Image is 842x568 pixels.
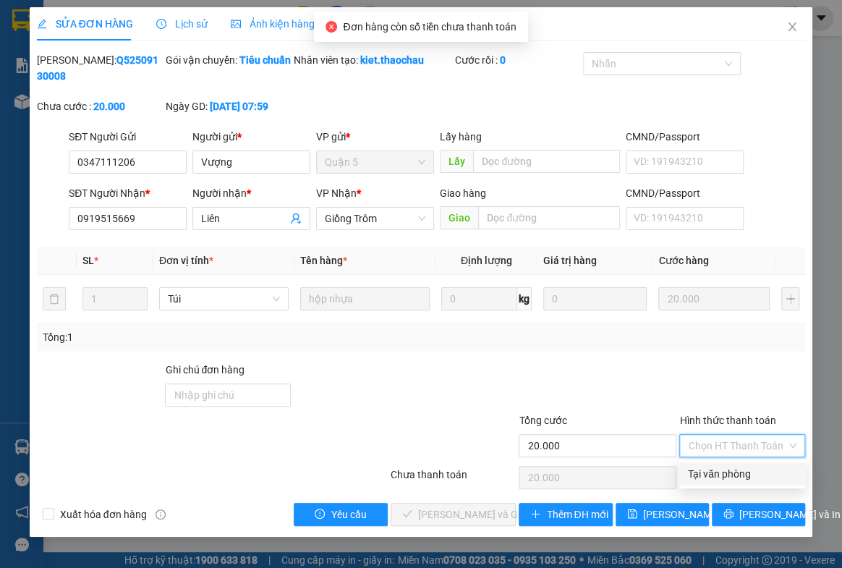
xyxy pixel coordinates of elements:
[315,509,325,520] span: exclamation-circle
[461,255,512,266] span: Định lượng
[723,509,733,520] span: printer
[209,101,268,112] b: [DATE] 07:59
[300,255,347,266] span: Tên hàng
[616,503,709,526] button: save[PERSON_NAME] thay đổi
[325,151,425,173] span: Quận 5
[37,52,163,84] div: [PERSON_NAME]:
[739,506,841,522] span: [PERSON_NAME] và In
[772,7,812,48] button: Close
[530,509,540,520] span: plus
[165,52,291,68] div: Gói vận chuyển:
[43,329,326,345] div: Tổng: 1
[546,506,608,522] span: Thêm ĐH mới
[627,509,637,520] span: save
[54,506,153,522] span: Xuất hóa đơn hàng
[688,466,796,482] div: Tại văn phòng
[543,287,647,310] input: 0
[294,52,451,68] div: Nhân viên tạo:
[440,150,473,173] span: Lấy
[192,129,310,145] div: Người gửi
[712,503,805,526] button: printer[PERSON_NAME] và In
[316,187,357,199] span: VP Nhận
[679,415,775,426] label: Hình thức thanh toán
[688,435,796,457] span: Chọn HT Thanh Toán
[37,19,47,29] span: edit
[519,503,612,526] button: plusThêm ĐH mới
[159,255,213,266] span: Đơn vị tính
[300,287,430,310] input: VD: Bàn, Ghế
[626,185,744,201] div: CMND/Passport
[69,185,187,201] div: SĐT Người Nhận
[360,54,424,66] b: kiet.thaochau
[93,101,125,112] b: 20.000
[519,415,566,426] span: Tổng cước
[165,383,291,407] input: Ghi chú đơn hàng
[156,509,166,520] span: info-circle
[156,18,208,30] span: Lịch sử
[440,131,482,143] span: Lấy hàng
[626,129,744,145] div: CMND/Passport
[517,287,532,310] span: kg
[454,52,580,68] div: Cước rồi :
[165,364,244,376] label: Ghi chú đơn hàng
[440,187,486,199] span: Giao hàng
[499,54,505,66] b: 0
[316,129,434,145] div: VP gửi
[325,208,425,229] span: Giồng Trôm
[168,288,280,310] span: Túi
[326,21,337,33] span: close-circle
[165,98,291,114] div: Ngày GD:
[192,185,310,201] div: Người nhận
[543,255,597,266] span: Giá trị hàng
[440,206,478,229] span: Giao
[391,503,516,526] button: check[PERSON_NAME] và Giao hàng
[294,503,387,526] button: exclamation-circleYêu cầu
[343,21,516,33] span: Đơn hàng còn số tiền chưa thanh toán
[69,129,187,145] div: SĐT Người Gửi
[389,467,518,492] div: Chưa thanh toán
[231,19,241,29] span: picture
[37,18,133,30] span: SỬA ĐƠN HÀNG
[478,206,620,229] input: Dọc đường
[37,98,163,114] div: Chưa cước :
[643,506,759,522] span: [PERSON_NAME] thay đổi
[239,54,290,66] b: Tiêu chuẩn
[658,287,770,310] input: 0
[82,255,94,266] span: SL
[156,19,166,29] span: clock-circle
[781,287,799,310] button: plus
[290,213,302,224] span: user-add
[658,255,708,266] span: Cước hàng
[231,18,315,30] span: Ảnh kiện hàng
[786,21,798,33] span: close
[473,150,620,173] input: Dọc đường
[43,287,66,310] button: delete
[331,506,366,522] span: Yêu cầu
